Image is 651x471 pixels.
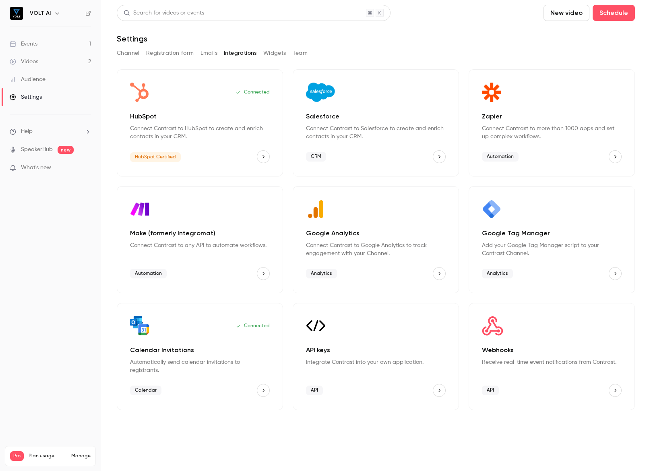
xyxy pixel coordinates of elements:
[117,303,283,410] div: Calendar Invitations
[609,150,622,163] button: Zapier
[10,451,24,461] span: Pro
[81,164,91,172] iframe: Noticeable Trigger
[293,69,459,176] div: Salesforce
[130,241,270,249] p: Connect Contrast to any API to automate workflows.
[306,112,446,121] p: Salesforce
[482,112,622,121] p: Zapier
[293,186,459,293] div: Google Analytics
[257,150,270,163] button: HubSpot
[10,75,45,83] div: Audience
[306,386,323,395] span: API
[124,9,204,17] div: Search for videos or events
[306,152,326,162] span: CRM
[482,269,513,278] span: Analytics
[117,69,283,176] div: HubSpot
[593,5,635,21] button: Schedule
[71,453,91,459] a: Manage
[257,267,270,280] button: Make (formerly Integromat)
[224,47,257,60] button: Integrations
[130,345,270,355] p: Calendar Invitations
[482,358,622,366] p: Receive real-time event notifications from Contrast.
[21,127,33,136] span: Help
[482,345,622,355] p: Webhooks
[306,269,337,278] span: Analytics
[236,89,270,95] p: Connected
[21,145,53,154] a: SpeakerHub
[130,112,270,121] p: HubSpot
[482,386,499,395] span: API
[306,358,446,366] p: Integrate Contrast into your own application.
[58,146,74,154] span: new
[609,384,622,397] button: Webhooks
[609,267,622,280] button: Google Tag Manager
[10,58,38,66] div: Videos
[10,7,23,20] img: VOLT AI
[293,303,459,410] div: API keys
[117,186,283,293] div: Make (formerly Integromat)
[306,345,446,355] p: API keys
[117,47,140,60] button: Channel
[433,150,446,163] button: Salesforce
[433,267,446,280] button: Google Analytics
[236,323,270,329] p: Connected
[30,9,51,17] h6: VOLT AI
[130,228,270,238] p: Make (formerly Integromat)
[29,453,66,459] span: Plan usage
[433,384,446,397] button: API keys
[200,47,217,60] button: Emails
[130,358,270,374] p: Automatically send calendar invitations to registrants.
[10,93,42,101] div: Settings
[263,47,286,60] button: Widgets
[293,47,308,60] button: Team
[469,303,635,410] div: Webhooks
[469,69,635,176] div: Zapier
[482,228,622,238] p: Google Tag Manager
[306,241,446,257] p: Connect Contrast to Google Analytics to track engagement with your Channel.
[21,164,51,172] span: What's new
[482,241,622,257] p: Add your Google Tag Manager script to your Contrast Channel.
[146,47,194,60] button: Registration form
[10,127,91,136] li: help-dropdown-opener
[482,124,622,141] p: Connect Contrast to more than 1000 apps and set up complex workflows.
[10,40,37,48] div: Events
[306,124,446,141] p: Connect Contrast to Salesforce to create and enrich contacts in your CRM.
[130,386,161,395] span: Calendar
[544,5,589,21] button: New video
[117,34,147,44] h1: Settings
[469,186,635,293] div: Google Tag Manager
[130,269,167,278] span: Automation
[306,228,446,238] p: Google Analytics
[130,152,181,162] span: HubSpot Certified
[257,384,270,397] button: Calendar Invitations
[482,152,519,162] span: Automation
[130,124,270,141] p: Connect Contrast to HubSpot to create and enrich contacts in your CRM.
